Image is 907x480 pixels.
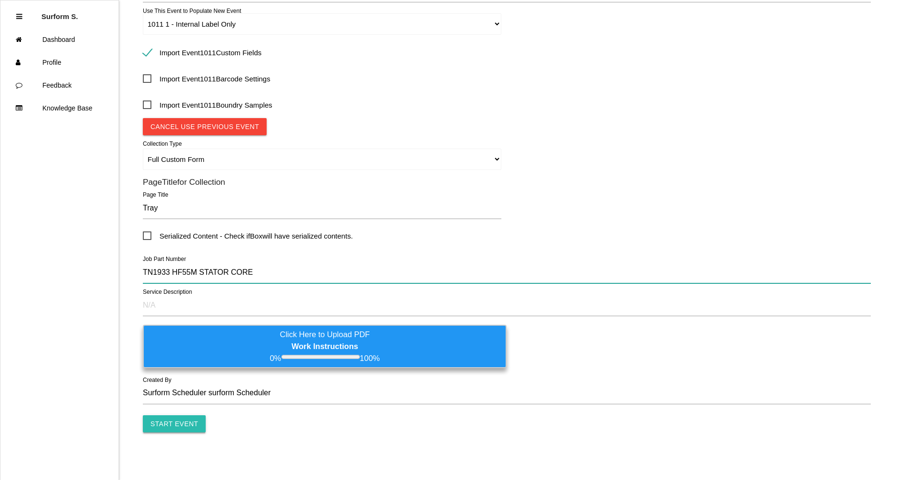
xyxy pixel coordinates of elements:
label: Use This Event to Populate New Event [143,7,241,15]
progress: Click Here to Upload PDFWork Instructions0%100% [281,353,360,361]
div: Close [16,5,22,28]
label: Created By [143,376,171,384]
h6: Page Title for Collection [143,178,871,187]
a: Dashboard [0,28,119,51]
label: Service Description [143,288,192,296]
span: Import Event 1011 Barcode Settings [143,73,270,85]
span: Import Event 1011 Boundry Samples [143,99,272,111]
a: Knowledge Base [0,97,119,120]
button: Cancel Use Previous Event [143,118,267,135]
b: Work Instructions [291,342,358,350]
label: Job Part Number [143,255,186,263]
label: Page Title [143,190,168,199]
span: Import Event 1011 Custom Fields [143,47,261,59]
a: Profile [0,51,119,74]
p: Surform Scheduler surform Scheduler [41,5,78,20]
label: Click Here to Upload PDF 0% 100% [143,325,507,368]
span: Serialized Content - Check if Box will have serialized contents. [143,230,353,242]
a: Feedback [0,74,119,97]
label: Collection Type [143,140,182,148]
input: N/A [143,294,871,316]
input: Required ie. Box -> Add Box [143,197,501,219]
input: Start Event [143,415,206,432]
